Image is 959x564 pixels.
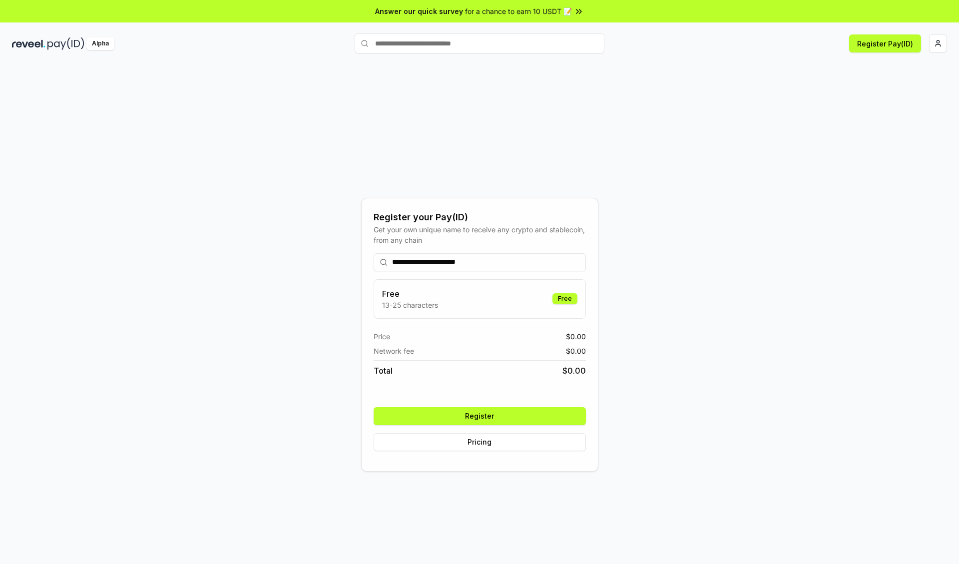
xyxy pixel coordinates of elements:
[552,293,577,304] div: Free
[374,433,586,451] button: Pricing
[375,6,463,16] span: Answer our quick survey
[566,346,586,356] span: $ 0.00
[382,300,438,310] p: 13-25 characters
[12,37,45,50] img: reveel_dark
[374,407,586,425] button: Register
[562,365,586,377] span: $ 0.00
[566,331,586,342] span: $ 0.00
[374,331,390,342] span: Price
[374,210,586,224] div: Register your Pay(ID)
[465,6,572,16] span: for a chance to earn 10 USDT 📝
[374,346,414,356] span: Network fee
[47,37,84,50] img: pay_id
[849,34,921,52] button: Register Pay(ID)
[374,365,393,377] span: Total
[86,37,114,50] div: Alpha
[374,224,586,245] div: Get your own unique name to receive any crypto and stablecoin, from any chain
[382,288,438,300] h3: Free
